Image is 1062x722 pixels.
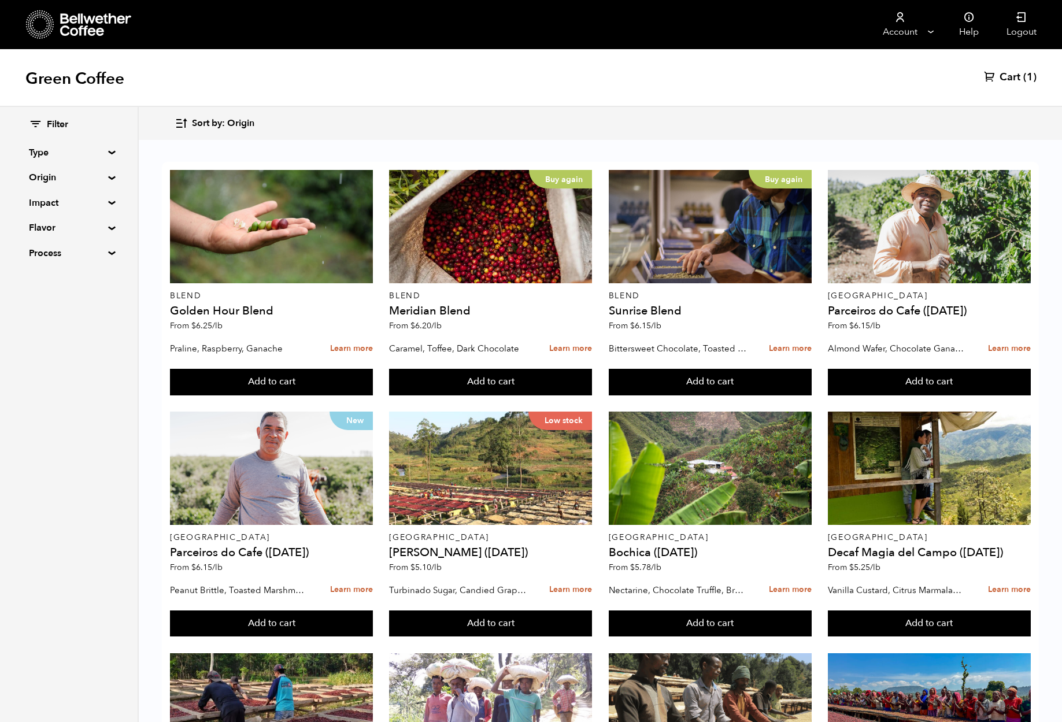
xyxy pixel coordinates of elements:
p: Buy again [749,170,812,188]
p: Almond Wafer, Chocolate Ganache, Bing Cherry [828,340,966,357]
p: [GEOGRAPHIC_DATA] [828,534,1031,542]
a: Buy again [609,170,812,283]
span: Filter [47,119,68,131]
h4: Bochica ([DATE]) [609,547,812,558]
span: (1) [1023,71,1037,84]
h4: Decaf Magia del Campo ([DATE]) [828,547,1031,558]
span: /lb [212,320,223,331]
bdi: 6.15 [630,320,661,331]
span: /lb [870,562,880,573]
summary: Origin [29,171,109,184]
span: /lb [870,320,880,331]
p: [GEOGRAPHIC_DATA] [828,292,1031,300]
button: Add to cart [389,369,592,395]
span: From [170,320,223,331]
span: $ [191,562,196,573]
h4: Parceiros do Cafe ([DATE]) [828,305,1031,317]
a: Learn more [769,336,812,361]
p: [GEOGRAPHIC_DATA] [389,534,592,542]
span: From [389,320,442,331]
summary: Type [29,146,109,160]
summary: Flavor [29,221,109,235]
span: /lb [431,320,442,331]
summary: Impact [29,196,109,210]
span: From [609,320,661,331]
p: Caramel, Toffee, Dark Chocolate [389,340,527,357]
span: /lb [651,562,661,573]
h4: Meridian Blend [389,305,592,317]
bdi: 5.78 [630,562,661,573]
p: Nectarine, Chocolate Truffle, Brown Sugar [609,582,747,599]
p: [GEOGRAPHIC_DATA] [609,534,812,542]
a: Learn more [988,336,1031,361]
span: $ [630,320,635,331]
span: /lb [431,562,442,573]
a: Low stock [389,412,592,525]
span: $ [410,562,415,573]
p: Peanut Brittle, Toasted Marshmallow, Bittersweet Chocolate [170,582,308,599]
h4: Parceiros do Cafe ([DATE]) [170,547,373,558]
span: /lb [212,562,223,573]
p: Vanilla Custard, Citrus Marmalade, Caramel [828,582,966,599]
button: Add to cart [828,369,1031,395]
a: Learn more [549,336,592,361]
a: Learn more [330,577,373,602]
p: Low stock [528,412,592,430]
bdi: 5.10 [410,562,442,573]
a: Learn more [769,577,812,602]
p: Blend [609,292,812,300]
bdi: 6.15 [191,562,223,573]
button: Add to cart [170,369,373,395]
span: $ [191,320,196,331]
p: Blend [389,292,592,300]
span: $ [849,562,854,573]
span: $ [630,562,635,573]
bdi: 6.20 [410,320,442,331]
p: Buy again [529,170,592,188]
summary: Process [29,246,109,260]
bdi: 5.25 [849,562,880,573]
span: From [828,320,880,331]
p: Turbinado Sugar, Candied Grapefruit, Spiced Plum [389,582,527,599]
span: From [170,562,223,573]
p: Blend [170,292,373,300]
bdi: 6.15 [849,320,880,331]
a: Learn more [330,336,373,361]
span: $ [410,320,415,331]
span: From [828,562,880,573]
p: New [330,412,373,430]
span: Cart [1000,71,1020,84]
button: Sort by: Origin [175,110,254,137]
p: Praline, Raspberry, Ganache [170,340,308,357]
h4: Sunrise Blend [609,305,812,317]
a: Buy again [389,170,592,283]
h1: Green Coffee [25,68,124,89]
span: /lb [651,320,661,331]
button: Add to cart [389,610,592,637]
button: Add to cart [828,610,1031,637]
a: Learn more [988,577,1031,602]
span: Sort by: Origin [192,117,254,130]
h4: [PERSON_NAME] ([DATE]) [389,547,592,558]
button: Add to cart [609,610,812,637]
button: Add to cart [609,369,812,395]
a: New [170,412,373,525]
button: Add to cart [170,610,373,637]
a: Learn more [549,577,592,602]
span: From [609,562,661,573]
bdi: 6.25 [191,320,223,331]
p: Bittersweet Chocolate, Toasted Marshmallow, Candied Orange, Praline [609,340,747,357]
span: From [389,562,442,573]
span: $ [849,320,854,331]
p: [GEOGRAPHIC_DATA] [170,534,373,542]
a: Cart (1) [984,71,1037,84]
h4: Golden Hour Blend [170,305,373,317]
